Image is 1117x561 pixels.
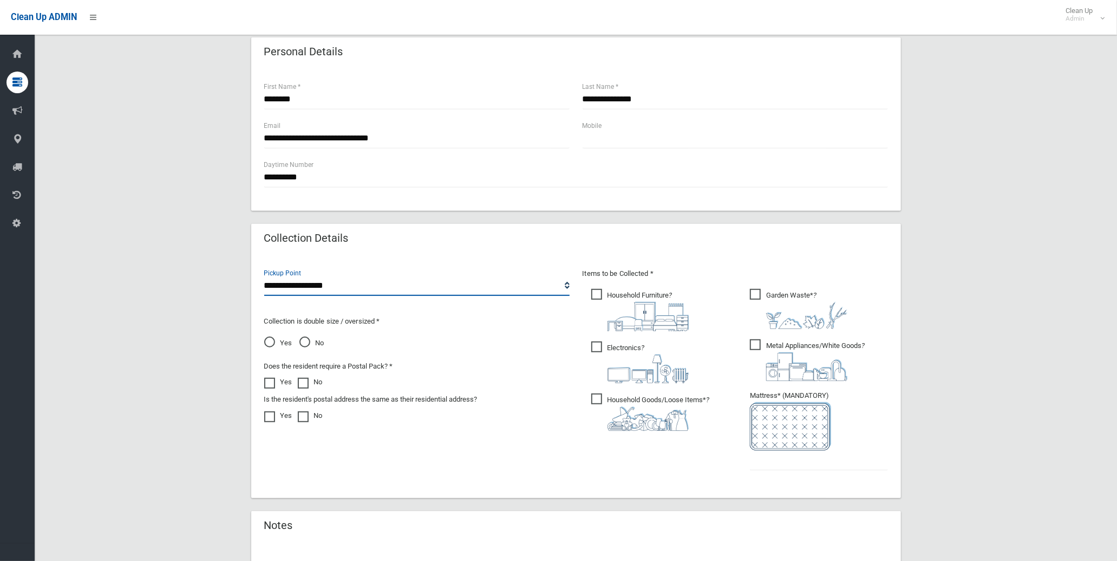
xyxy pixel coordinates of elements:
img: 4fd8a5c772b2c999c83690221e5242e0.png [766,302,847,329]
span: Household Furniture [591,289,689,331]
label: No [298,376,323,389]
span: Mattress* (MANDATORY) [750,391,888,450]
small: Admin [1066,15,1093,23]
img: e7408bece873d2c1783593a074e5cb2f.png [750,402,831,450]
header: Personal Details [251,41,356,62]
img: b13cc3517677393f34c0a387616ef184.png [608,407,689,431]
span: Electronics [591,341,689,383]
p: Items to be Collected * [583,267,888,280]
label: Yes [264,409,292,422]
i: ? [608,291,689,331]
span: Metal Appliances/White Goods [750,339,865,381]
label: No [298,409,323,422]
p: Collection is double size / oversized * [264,315,570,328]
header: Collection Details [251,228,362,249]
img: 36c1b0289cb1767239cdd3de9e694f19.png [766,352,847,381]
label: Is the resident's postal address the same as their residential address? [264,393,478,406]
header: Notes [251,515,306,536]
span: Clean Up ADMIN [11,12,77,22]
i: ? [608,396,710,431]
i: ? [608,344,689,383]
img: aa9efdbe659d29b613fca23ba79d85cb.png [608,302,689,331]
i: ? [766,291,847,329]
label: Yes [264,376,292,389]
span: Yes [264,337,292,350]
span: Clean Up [1060,7,1103,23]
span: No [299,337,324,350]
img: 394712a680b73dbc3d2a6a3a7ffe5a07.png [608,354,689,383]
i: ? [766,341,865,381]
label: Does the resident require a Postal Pack? * [264,360,393,373]
span: Garden Waste* [750,289,847,329]
span: Household Goods/Loose Items* [591,394,710,431]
